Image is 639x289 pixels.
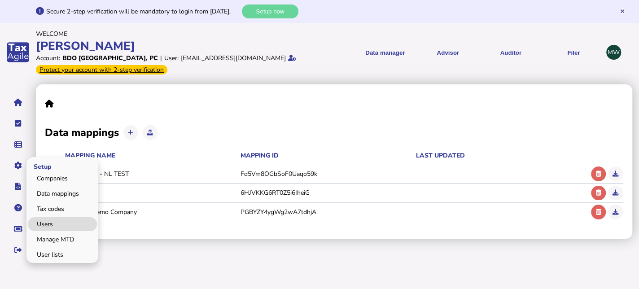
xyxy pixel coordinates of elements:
[608,186,623,201] button: Export data mapping
[143,125,158,140] button: Import data mapping
[28,217,97,231] a: Users
[608,166,623,181] button: Export data mapping
[619,8,626,14] button: Hide message
[123,125,138,140] button: Add new data mapping
[9,241,27,259] button: Sign out
[65,170,237,178] div: Company A - NL TEST
[9,93,27,112] button: Home
[613,171,618,177] i: Export data mapping
[240,151,413,160] th: Mapping ID
[482,41,539,63] button: Auditor
[9,198,27,217] button: Help pages
[36,54,60,62] div: Account:
[36,65,167,74] div: From Oct 1, 2025, 2-step verification will be required to login. Set it up now...
[46,7,240,16] div: Secure 2-step verification will be mandatory to login from [DATE].
[545,41,602,63] button: Filer
[26,155,56,176] span: Setup
[9,156,27,175] button: Manage settings
[28,248,97,262] a: User lists
[613,190,618,196] i: Export data mapping
[65,208,237,216] div: VAT Calc Demo Company
[241,208,413,216] div: PGBYZY4ygWg2wA7tdhjA
[9,219,27,238] button: Raise a support ticket
[9,135,27,154] button: Data manager
[164,54,179,62] div: User:
[181,54,286,62] div: [EMAIL_ADDRESS][DOMAIN_NAME]
[14,144,22,145] i: Data manager
[613,209,618,215] i: Export data mapping
[416,151,589,160] th: Last updated
[28,171,97,185] a: Companies
[36,30,317,38] div: Welcome
[357,41,413,63] button: Shows a dropdown of Data manager options
[420,41,476,63] button: Shows a dropdown of VAT Advisor options
[606,45,621,60] div: Profile settings
[160,54,162,62] div: |
[241,170,413,178] div: Fd5Vm8OGbSoF0Uaqo59k
[62,54,158,62] div: BDO [GEOGRAPHIC_DATA], PC
[242,4,298,18] button: Setup now
[591,186,606,201] button: Delete
[65,188,237,197] div: Filer testing
[288,55,296,61] i: Email verified
[45,126,119,140] h2: Data mappings
[28,187,97,201] a: Data mappings
[65,151,238,160] th: Mapping name
[28,202,97,216] a: Tax codes
[591,166,606,181] button: Delete
[28,232,97,246] a: Manage MTD
[36,38,317,54] div: [PERSON_NAME]
[591,205,606,219] button: Delete
[321,41,602,63] menu: navigate products
[9,177,27,196] button: Developer hub links
[608,205,623,219] button: Export data mapping
[9,114,27,133] button: Tasks
[241,188,413,197] div: 6HJVKKG6RT0Z5i6IheiG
